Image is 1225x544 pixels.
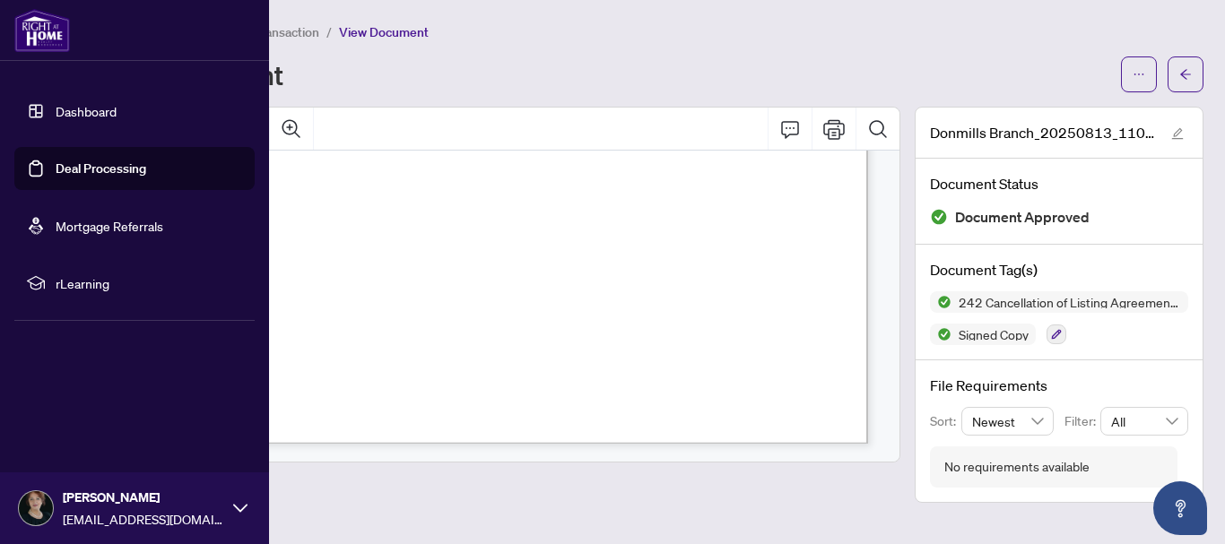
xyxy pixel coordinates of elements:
p: Filter: [1064,411,1100,431]
li: / [326,22,332,42]
img: Status Icon [930,324,951,345]
img: logo [14,9,70,52]
span: [PERSON_NAME] [63,488,224,507]
h4: Document Tag(s) [930,259,1188,281]
span: View Document [339,24,429,40]
span: [EMAIL_ADDRESS][DOMAIN_NAME] [63,509,224,529]
span: Donmills Branch_20250813_110524.pdf [930,122,1154,143]
img: Profile Icon [19,491,53,525]
span: Document Approved [955,205,1090,229]
span: 242 Cancellation of Listing Agreement - Authority to Offer for Sale [951,296,1188,308]
span: View Transaction [223,24,319,40]
a: Mortgage Referrals [56,218,163,234]
a: Dashboard [56,103,117,119]
div: No requirements available [944,457,1090,477]
img: Status Icon [930,291,951,313]
span: arrow-left [1179,68,1192,81]
img: Document Status [930,208,948,226]
span: rLearning [56,273,242,293]
p: Sort: [930,411,961,431]
a: Deal Processing [56,160,146,177]
span: edit [1171,127,1184,140]
span: ellipsis [1133,68,1145,81]
h4: File Requirements [930,375,1188,396]
h4: Document Status [930,173,1188,194]
button: Open asap [1153,481,1207,535]
span: All [1111,408,1177,435]
span: Signed Copy [951,328,1036,341]
span: Newest [972,408,1044,435]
